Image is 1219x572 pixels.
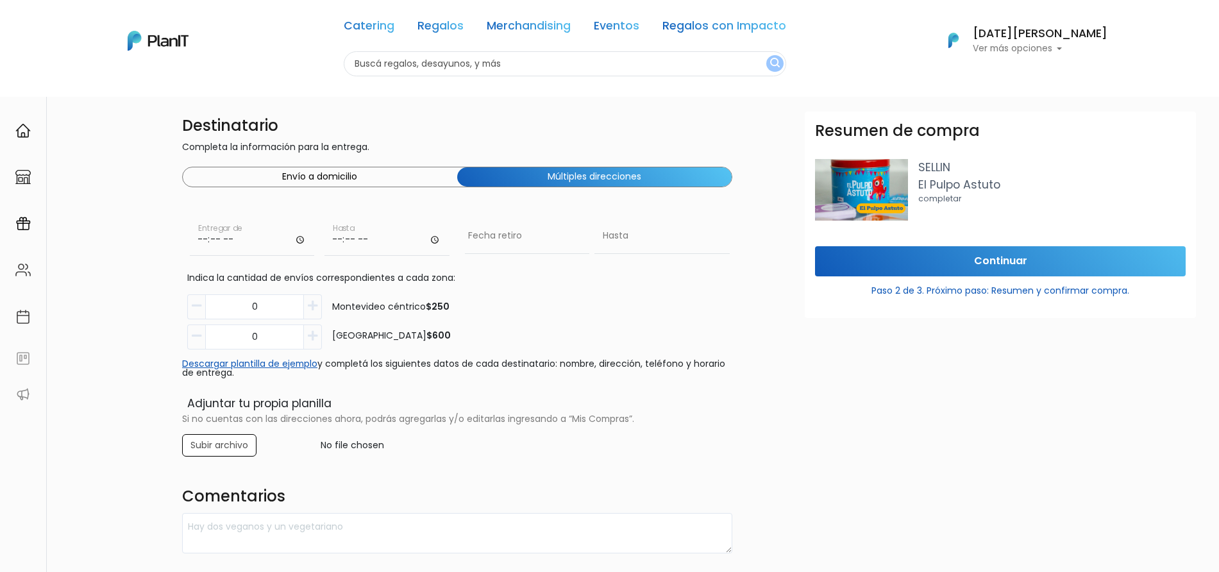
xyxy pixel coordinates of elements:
h3: Resumen de compra [815,122,980,140]
input: Horario [190,218,315,257]
input: Hasta [324,218,450,257]
p: y completá los siguientes datos de cada destinatario: nombre, dirección, teléfono y horario de en... [182,360,732,378]
p: SELLIN [918,159,1186,176]
img: PlanIt Logo [939,26,968,55]
img: Captura_de_pantalla_2025-07-29_101456.png [815,159,907,221]
img: feedback-78b5a0c8f98aac82b08bfc38622c3050aee476f2c9584af64705fc4e61158814.svg [15,351,31,366]
input: Hasta [594,218,730,254]
a: Regalos con Impacto [662,21,786,36]
h6: Adjuntar tu propia planilla [182,398,732,410]
img: calendar-87d922413cdce8b2cf7b7f5f62616a5cf9e4887200fb71536465627b3292af00.svg [15,309,31,324]
input: 0 [205,324,305,349]
p: Ver más opciones [973,44,1107,53]
a: Regalos [417,21,464,36]
div: Montevideo céntrico [322,300,450,314]
p: Completa la información para la entrega. [182,140,732,156]
input: Fecha retiro [465,218,590,254]
a: Merchandising [487,21,571,36]
img: campaigns-02234683943229c281be62815700db0a1741e53638e28bf9629b52c665b00959.svg [15,216,31,231]
h4: Destinatario [182,117,732,135]
button: Envío a domicilio [183,167,457,187]
img: partners-52edf745621dab592f3b2c58e3bca9d71375a7ef29c3b500c9f145b62cc070d4.svg [15,387,31,402]
p: El Pulpo Astuto [918,176,1186,193]
img: search_button-432b6d5273f82d61273b3651a40e1bd1b912527efae98b1b7a1b2c0702e16a8d.svg [770,58,780,70]
input: Continuar [815,246,1186,276]
input: 0 [205,294,305,319]
input: Buscá regalos, desayunos, y más [344,51,786,76]
span: $600 [426,329,451,342]
a: Eventos [594,21,639,36]
p: Si no cuentas con las direcciones ahora, podrás agregarlas y/o editarlas ingresando a “Mis Compras”. [182,415,732,424]
h4: Comentarios [182,487,732,509]
a: Catering [344,21,394,36]
div: [GEOGRAPHIC_DATA] [322,329,451,342]
p: Paso 2 de 3. Próximo paso: Resumen y confirmar compra. [815,279,1186,298]
img: home-e721727adea9d79c4d83392d1f703f7f8bce08238fde08b1acbfd93340b81755.svg [15,123,31,139]
span: $250 [426,300,450,313]
p: Indica la cantidad de envíos correspondientes a cada zona: [187,271,727,285]
img: people-662611757002400ad9ed0e3c099ab2801c6687ba6c219adb57efc949bc21e19d.svg [15,262,31,278]
img: marketplace-4ceaa7011d94191e9ded77b95e3339b90024bf715f7c57f8cf31f2d8c509eaba.svg [15,169,31,185]
p: completar [918,193,1186,205]
div: ¿Necesitás ayuda? [66,12,185,37]
button: Múltiples direcciones [457,167,732,187]
a: Descargar plantilla de ejemplo [182,357,317,370]
h6: [DATE][PERSON_NAME] [973,28,1107,40]
button: PlanIt Logo [DATE][PERSON_NAME] Ver más opciones [932,24,1107,57]
img: PlanIt Logo [128,31,189,51]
